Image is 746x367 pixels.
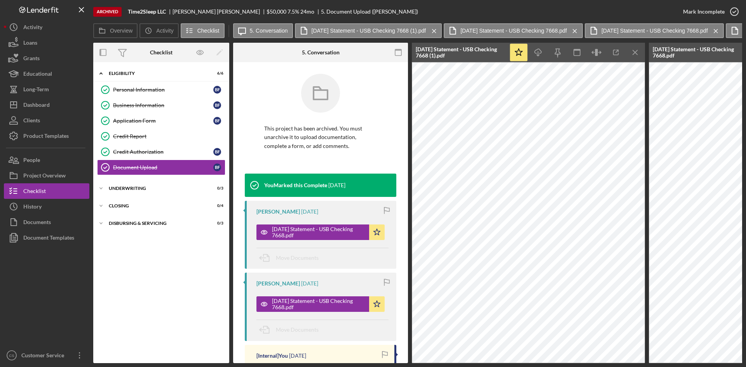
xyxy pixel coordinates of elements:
[416,46,505,59] div: [DATE] Statement - USB Checking 7668 (1).pdf
[4,66,89,82] button: Educational
[109,204,204,208] div: Closing
[97,144,225,160] a: Credit AuthorizationBF
[139,23,178,38] button: Activity
[97,160,225,175] a: Document UploadBF
[444,23,583,38] button: [DATE] Statement - USB Checking 7668.pdf
[4,113,89,128] button: Clients
[4,35,89,50] button: Loans
[4,183,89,199] button: Checklist
[4,152,89,168] button: People
[256,320,326,339] button: Move Documents
[181,23,225,38] button: Checklist
[113,118,213,124] div: Application Form
[250,28,288,34] label: 5. Conversation
[264,182,327,188] div: You Marked this Complete
[295,23,442,38] button: [DATE] Statement - USB Checking 7668 (1).pdf
[256,280,300,287] div: [PERSON_NAME]
[301,209,318,215] time: 2025-06-11 23:42
[675,4,742,19] button: Mark Incomplete
[288,9,299,15] div: 7.5 %
[23,35,37,52] div: Loans
[9,353,14,358] text: CS
[683,4,725,19] div: Mark Incomplete
[93,7,122,17] div: Archived
[197,28,220,34] label: Checklist
[321,9,418,15] div: 5. Document Upload ([PERSON_NAME])
[128,9,166,15] b: Time2Sleep LLC
[209,204,223,208] div: 0 / 4
[213,163,221,171] div: B F
[4,19,89,35] button: Activity
[23,230,74,247] div: Document Templates
[23,19,42,37] div: Activity
[267,9,286,15] div: $50,000
[4,348,89,363] button: CSCustomer Service
[97,97,225,113] a: Business InformationBF
[256,224,385,240] button: [DATE] Statement - USB Checking 7668.pdf
[4,214,89,230] button: Documents
[256,296,385,312] button: [DATE] Statement - USB Checking 7668.pdf
[19,348,70,365] div: Customer Service
[23,183,46,201] div: Checklist
[302,49,340,56] div: 5. Conversation
[113,87,213,93] div: Personal Information
[173,9,267,15] div: [PERSON_NAME] [PERSON_NAME]
[113,149,213,155] div: Credit Authorization
[113,164,213,170] div: Document Upload
[113,133,225,139] div: Credit Report
[97,129,225,144] a: Credit Report
[460,28,567,34] label: [DATE] Statement - USB Checking 7668.pdf
[312,28,426,34] label: [DATE] Statement - USB Checking 7668 (1).pdf
[23,50,40,68] div: Grants
[256,209,300,215] div: [PERSON_NAME]
[4,97,89,113] button: Dashboard
[209,221,223,226] div: 0 / 3
[97,113,225,129] a: Application FormBF
[256,248,326,268] button: Move Documents
[4,82,89,97] button: Long-Term
[301,280,318,287] time: 2025-06-11 23:42
[109,186,204,191] div: Underwriting
[213,101,221,109] div: B F
[109,221,204,226] div: Disbursing & Servicing
[23,82,49,99] div: Long-Term
[601,28,708,34] label: [DATE] Statement - USB Checking 7668.pdf
[653,46,742,59] div: [DATE] Statement - USB Checking 7668.pdf
[23,152,40,170] div: People
[23,113,40,130] div: Clients
[233,23,293,38] button: 5. Conversation
[300,9,314,15] div: 24 mo
[23,97,50,115] div: Dashboard
[289,353,306,359] time: 2025-05-08 22:40
[213,117,221,125] div: B F
[4,168,89,183] a: Project Overview
[23,168,66,185] div: Project Overview
[109,71,204,76] div: Eligibility
[23,214,51,232] div: Documents
[113,102,213,108] div: Business Information
[213,148,221,156] div: B F
[4,230,89,245] button: Document Templates
[4,199,89,214] button: History
[4,50,89,66] button: Grants
[264,124,377,150] p: This project has been archived. You must unarchive it to upload documentation, complete a form, o...
[23,199,42,216] div: History
[4,128,89,144] button: Product Templates
[213,86,221,94] div: B F
[110,28,132,34] label: Overview
[23,66,52,83] div: Educational
[97,82,225,97] a: Personal InformationBF
[585,23,724,38] button: [DATE] Statement - USB Checking 7668.pdf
